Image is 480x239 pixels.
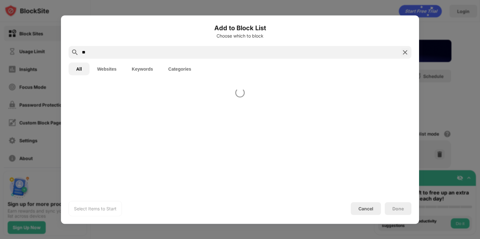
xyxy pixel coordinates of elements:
[69,23,411,32] h6: Add to Block List
[124,62,161,75] button: Keywords
[90,62,124,75] button: Websites
[161,62,199,75] button: Categories
[401,48,409,56] img: search-close
[74,205,117,212] div: Select Items to Start
[358,206,373,211] div: Cancel
[69,62,90,75] button: All
[71,48,79,56] img: search.svg
[69,33,411,38] div: Choose which to block
[392,206,404,211] div: Done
